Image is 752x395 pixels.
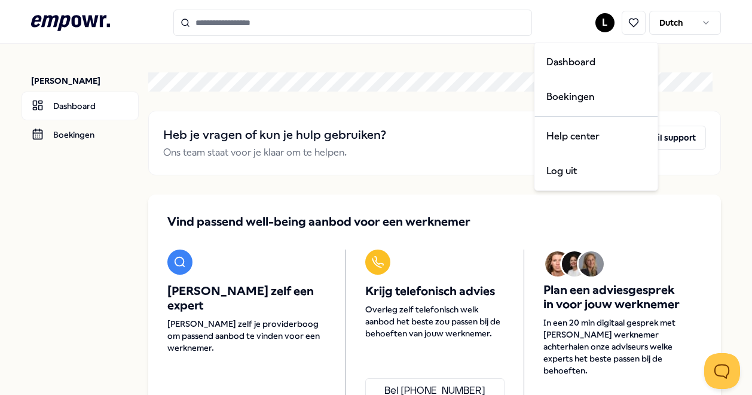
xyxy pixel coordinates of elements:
[537,154,655,189] div: Log uit
[537,119,655,154] a: Help center
[534,42,658,191] div: L
[537,80,655,114] a: Boekingen
[537,45,655,80] a: Dashboard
